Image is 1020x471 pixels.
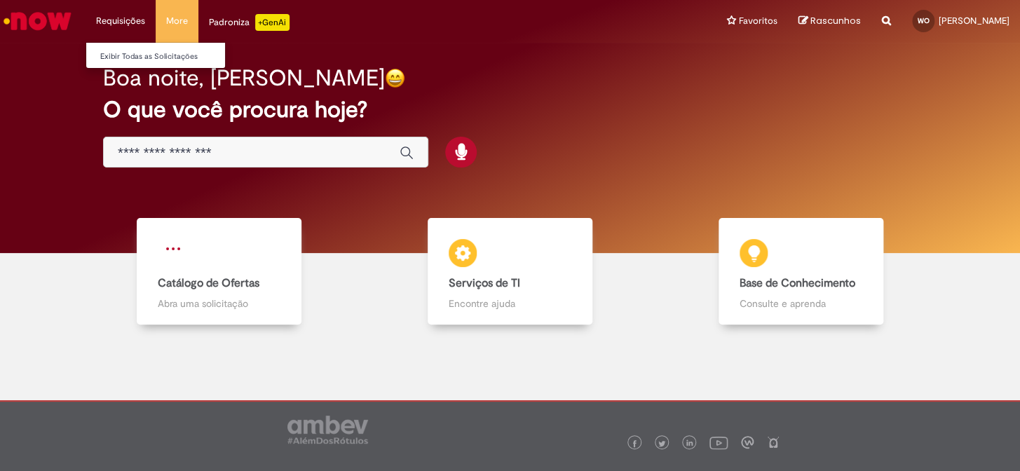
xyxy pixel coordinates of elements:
[287,416,368,444] img: logo_footer_ambev_rotulo_gray.png
[739,14,777,28] span: Favoritos
[158,276,259,290] b: Catálogo de Ofertas
[798,15,861,28] a: Rascunhos
[740,276,855,290] b: Base de Conhecimento
[709,433,728,451] img: logo_footer_youtube.png
[655,218,946,325] a: Base de Conhecimento Consulte e aprenda
[918,16,930,25] span: WO
[810,14,861,27] span: Rascunhos
[86,42,226,69] ul: Requisições
[741,436,754,449] img: logo_footer_workplace.png
[74,218,365,325] a: Catálogo de Ofertas Abra uma solicitação
[365,218,655,325] a: Serviços de TI Encontre ajuda
[166,14,188,28] span: More
[631,440,638,447] img: logo_footer_facebook.png
[939,15,1009,27] span: [PERSON_NAME]
[103,97,917,122] h2: O que você procura hoje?
[86,49,240,64] a: Exibir Todas as Solicitações
[658,440,665,447] img: logo_footer_twitter.png
[767,436,780,449] img: logo_footer_naosei.png
[449,276,520,290] b: Serviços de TI
[103,66,385,90] h2: Boa noite, [PERSON_NAME]
[740,296,862,310] p: Consulte e aprenda
[96,14,145,28] span: Requisições
[255,14,290,31] p: +GenAi
[686,439,693,448] img: logo_footer_linkedin.png
[1,7,74,35] img: ServiceNow
[385,68,405,88] img: happy-face.png
[209,14,290,31] div: Padroniza
[449,296,571,310] p: Encontre ajuda
[158,296,280,310] p: Abra uma solicitação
